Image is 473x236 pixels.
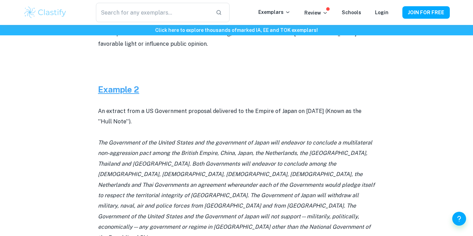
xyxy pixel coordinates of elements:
[452,212,466,226] button: Help and Feedback
[98,85,139,94] u: Example 2
[402,6,450,19] button: JOIN FOR FREE
[1,26,472,34] h6: Click here to explore thousands of marked IA, EE and TOK exemplars !
[258,8,291,16] p: Exemplars
[96,3,210,22] input: Search for any exemplars...
[342,10,361,15] a: Schools
[375,10,389,15] a: Login
[304,9,328,17] p: Review
[23,6,67,19] img: Clastify logo
[98,106,375,127] p: An extract from a US Government proposal delivered to the Empire of Japan on [DATE] (Known as the...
